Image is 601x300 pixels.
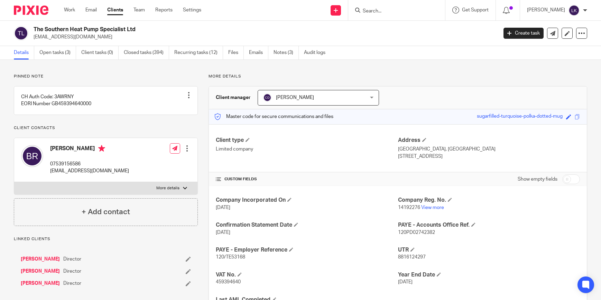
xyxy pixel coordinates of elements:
a: Recurring tasks (12) [174,46,223,60]
p: [EMAIL_ADDRESS][DOMAIN_NAME] [34,34,493,40]
img: svg%3E [263,93,271,102]
span: Director [63,256,81,263]
img: svg%3E [21,145,43,167]
img: svg%3E [568,5,580,16]
p: Linked clients [14,236,198,242]
span: 14192276 [398,205,420,210]
img: svg%3E [14,26,28,40]
p: Pinned note [14,74,198,79]
h4: Address [398,137,580,144]
p: 07539156586 [50,161,129,167]
span: [PERSON_NAME] [276,95,314,100]
span: Director [63,268,81,275]
a: View more [421,205,444,210]
h4: [PERSON_NAME] [50,145,129,154]
a: Notes (3) [274,46,299,60]
p: [EMAIL_ADDRESS][DOMAIN_NAME] [50,167,129,174]
a: Details [14,46,34,60]
h4: Confirmation Statement Date [216,221,398,229]
h4: VAT No. [216,271,398,279]
h2: The Southern Heat Pump Specialist Ltd [34,26,401,33]
a: Create task [503,28,544,39]
input: Search [362,8,424,15]
h4: Year End Date [398,271,580,279]
h4: Company Incorporated On [216,197,398,204]
a: Audit logs [304,46,331,60]
a: Clients [107,7,123,13]
span: [DATE] [216,230,230,235]
span: 120/TE53168 [216,255,245,260]
img: Pixie [14,6,48,15]
a: Open tasks (3) [39,46,76,60]
span: [DATE] [398,280,413,284]
h4: UTR [398,246,580,254]
p: More details [156,185,179,191]
p: Master code for secure communications and files [214,113,333,120]
a: Client tasks (0) [81,46,119,60]
p: Limited company [216,146,398,153]
h4: CUSTOM FIELDS [216,176,398,182]
div: sugarfilled-turquoise-polka-dotted-mug [477,113,563,121]
a: Closed tasks (394) [124,46,169,60]
a: [PERSON_NAME] [21,280,60,287]
p: Client contacts [14,125,198,131]
h4: + Add contact [82,207,130,217]
span: Director [63,280,81,287]
p: [GEOGRAPHIC_DATA], [GEOGRAPHIC_DATA] [398,146,580,153]
a: Reports [155,7,173,13]
a: Work [64,7,75,13]
h4: Client type [216,137,398,144]
i: Primary [98,145,105,152]
p: [STREET_ADDRESS] [398,153,580,160]
a: [PERSON_NAME] [21,256,60,263]
span: 8816124297 [398,255,426,260]
label: Show empty fields [518,176,557,183]
a: Team [133,7,145,13]
a: Email [85,7,97,13]
span: 459394640 [216,280,241,284]
p: [PERSON_NAME] [527,7,565,13]
span: Get Support [462,8,489,12]
span: 120PD02742382 [398,230,435,235]
a: [PERSON_NAME] [21,268,60,275]
h4: PAYE - Accounts Office Ref. [398,221,580,229]
p: More details [209,74,587,79]
span: [DATE] [216,205,230,210]
h4: Company Reg. No. [398,197,580,204]
a: Settings [183,7,201,13]
a: Files [228,46,244,60]
h3: Client manager [216,94,251,101]
a: Emails [249,46,268,60]
h4: PAYE - Employer Reference [216,246,398,254]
